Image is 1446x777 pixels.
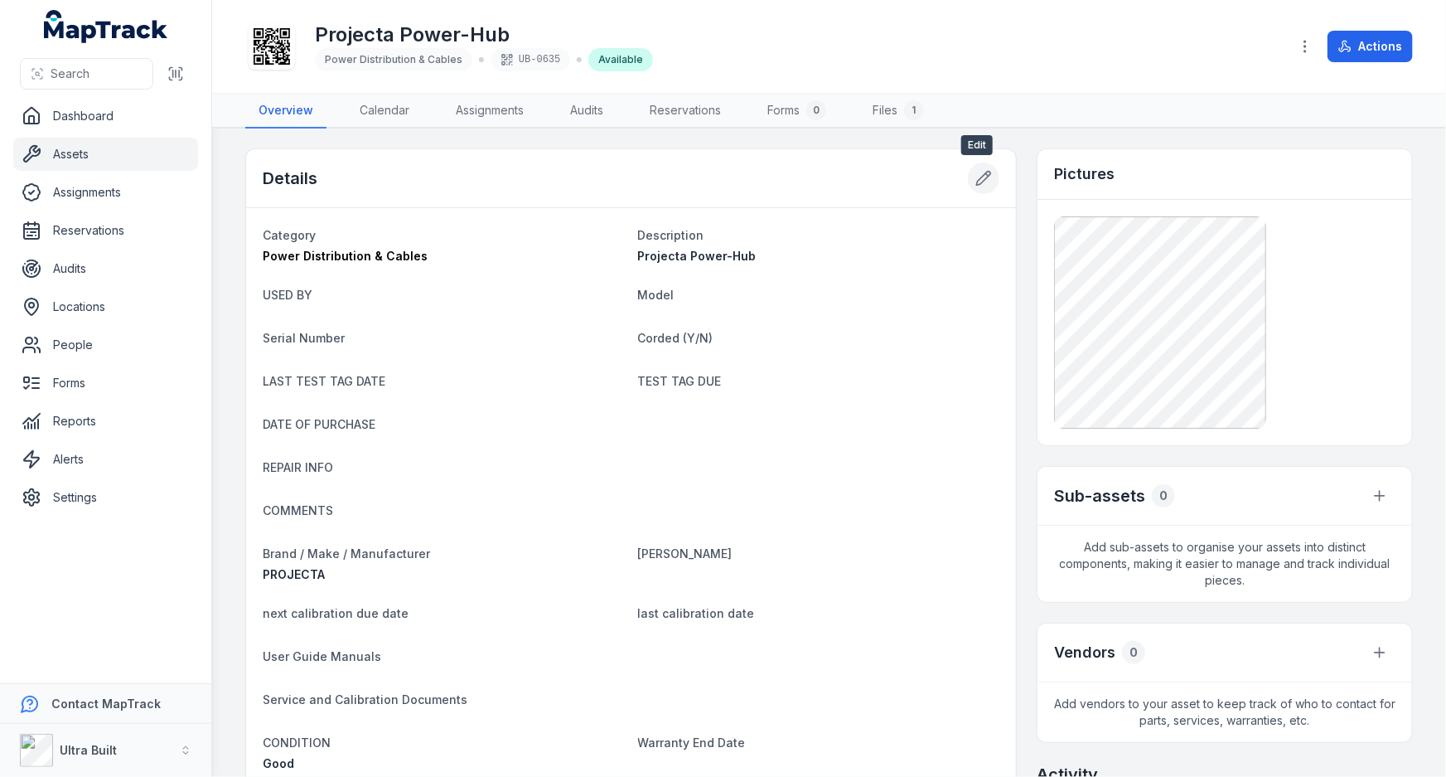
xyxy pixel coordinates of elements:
[13,214,198,247] a: Reservations
[325,53,462,66] span: Power Distribution & Cables
[638,249,757,263] span: Projecta Power-Hub
[51,697,161,711] strong: Contact MapTrack
[491,48,570,71] div: UB-0635
[636,94,734,129] a: Reservations
[346,94,423,129] a: Calendar
[51,66,89,82] span: Search
[1054,163,1115,186] h3: Pictures
[263,460,333,474] span: REPAIR INFO
[1054,641,1115,664] h3: Vendors
[13,252,198,285] a: Audits
[1328,31,1413,62] button: Actions
[638,374,722,388] span: TEST TAG DUE
[263,756,294,770] span: Good
[1037,682,1412,742] span: Add vendors to your asset to keep track of who to contact for parts, services, warranties, etc.
[263,249,428,263] span: Power Distribution & Cables
[754,94,839,129] a: Forms0
[13,100,198,133] a: Dashboard
[13,328,198,362] a: People
[806,100,826,120] div: 0
[443,94,537,129] a: Assignments
[1054,484,1145,507] h2: Sub-assets
[263,606,409,620] span: next calibration due date
[638,288,675,302] span: Model
[263,736,331,750] span: CONDITION
[1037,526,1412,602] span: Add sub-assets to organise your assets into distinct components, making it easier to manage and t...
[638,228,704,242] span: Description
[13,481,198,514] a: Settings
[859,94,937,129] a: Files1
[263,546,430,561] span: Brand / Make / Manufacturer
[638,736,746,750] span: Warranty End Date
[13,405,198,438] a: Reports
[263,503,333,517] span: COMMENTS
[13,367,198,400] a: Forms
[60,743,117,757] strong: Ultra Built
[638,331,713,345] span: Corded (Y/N)
[263,417,375,431] span: DATE OF PURCHASE
[263,331,345,345] span: Serial Number
[557,94,617,129] a: Audits
[20,58,153,90] button: Search
[638,546,733,561] span: [PERSON_NAME]
[44,10,168,43] a: MapTrack
[263,649,381,663] span: User Guide Manuals
[245,94,326,129] a: Overview
[13,443,198,476] a: Alerts
[13,176,198,209] a: Assignments
[315,22,653,48] h1: Projecta Power-Hub
[263,692,467,707] span: Service and Calibration Documents
[263,374,385,388] span: LAST TEST TAG DATE
[961,135,993,155] span: Edit
[638,606,755,620] span: last calibration date
[263,228,316,242] span: Category
[13,290,198,323] a: Locations
[1152,484,1175,507] div: 0
[263,567,325,581] span: PROJECTA
[588,48,653,71] div: Available
[13,138,198,171] a: Assets
[904,100,924,120] div: 1
[263,167,317,190] h2: Details
[263,288,312,302] span: USED BY
[1122,641,1145,664] div: 0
